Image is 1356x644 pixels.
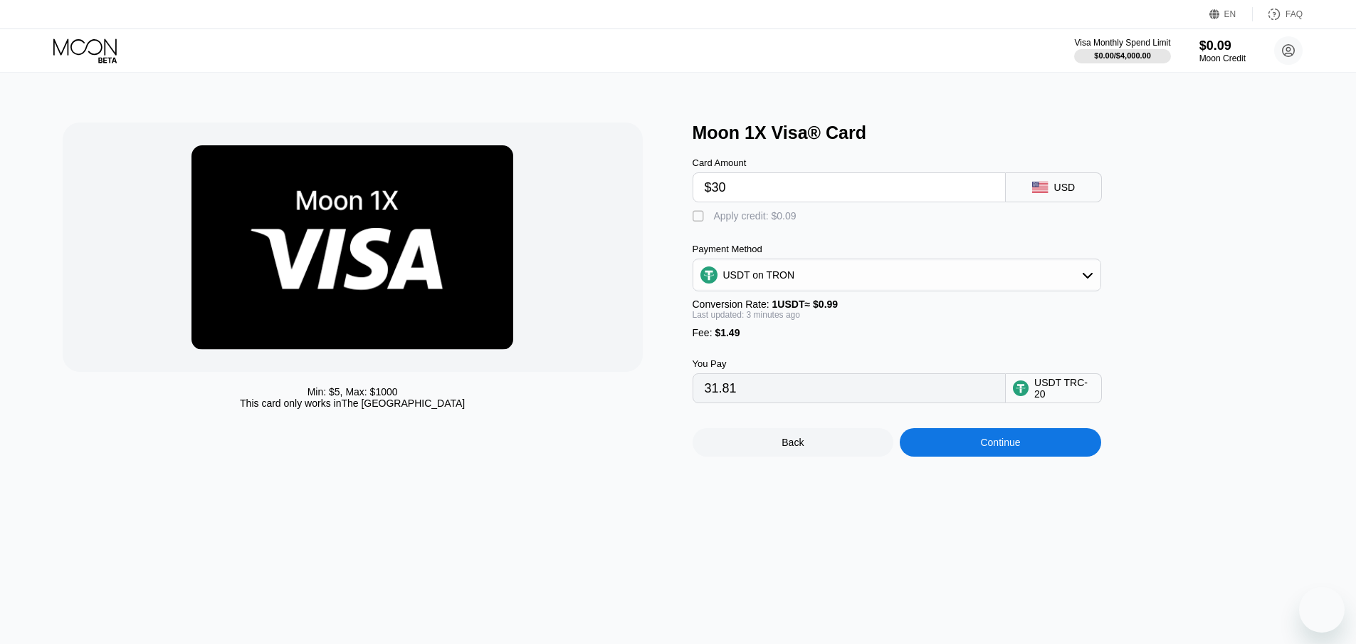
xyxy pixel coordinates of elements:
[714,210,797,222] div: Apply credit: $0.09
[1074,38,1170,63] div: Visa Monthly Spend Limit$0.00/$4,000.00
[980,437,1020,448] div: Continue
[1034,377,1094,400] div: USDT TRC-20
[240,398,465,409] div: This card only works in The [GEOGRAPHIC_DATA]
[693,428,894,457] div: Back
[693,298,1101,310] div: Conversion Rate:
[693,310,1101,320] div: Last updated: 3 minutes ago
[1199,38,1246,63] div: $0.09Moon Credit
[693,157,1006,168] div: Card Amount
[1209,7,1253,21] div: EN
[1224,9,1236,19] div: EN
[705,173,994,202] input: $0.00
[693,358,1006,369] div: You Pay
[693,327,1101,338] div: Fee :
[1199,53,1246,63] div: Moon Credit
[693,261,1100,289] div: USDT on TRON
[693,123,1308,143] div: Moon 1X Visa® Card
[1094,51,1151,60] div: $0.00 / $4,000.00
[1286,9,1303,19] div: FAQ
[693,209,707,224] div: 
[1299,587,1345,633] iframe: Button to launch messaging window
[693,244,1101,254] div: Payment Method
[1199,38,1246,53] div: $0.09
[308,386,398,398] div: Min: $ 5 , Max: $ 1000
[1253,7,1303,21] div: FAQ
[723,269,795,281] div: USDT on TRON
[900,428,1101,457] div: Continue
[782,437,804,448] div: Back
[1074,38,1170,48] div: Visa Monthly Spend Limit
[715,327,740,338] span: $1.49
[1054,182,1076,193] div: USD
[772,298,839,310] span: 1 USDT ≈ $0.99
